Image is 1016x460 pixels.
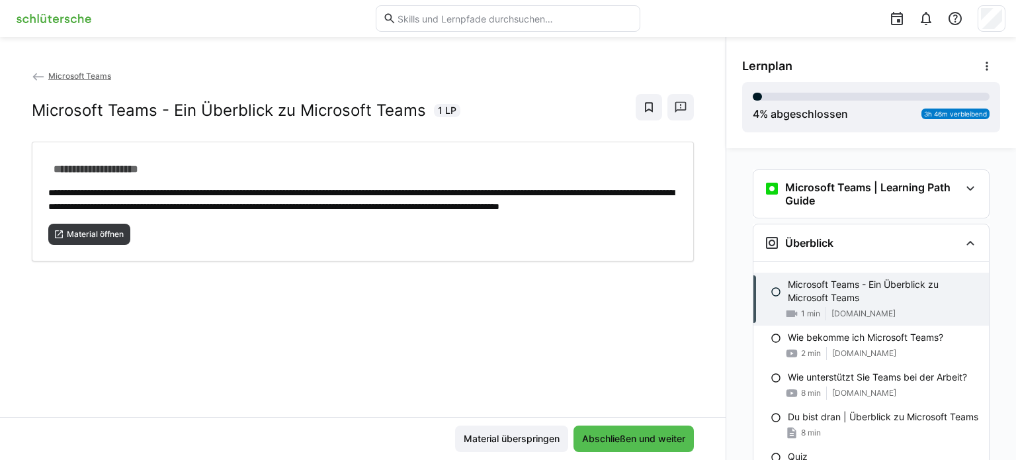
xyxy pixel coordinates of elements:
a: Microsoft Teams [32,71,111,81]
button: Material überspringen [455,426,568,452]
span: Material überspringen [462,432,562,445]
h3: Microsoft Teams | Learning Path Guide [785,181,960,207]
input: Skills und Lernpfade durchsuchen… [396,13,633,24]
span: Lernplan [742,59,792,73]
p: Wie bekomme ich Microsoft Teams? [788,331,943,344]
span: [DOMAIN_NAME] [832,388,896,398]
span: Material öffnen [65,229,125,240]
span: Abschließen und weiter [580,432,687,445]
span: Microsoft Teams [48,71,111,81]
span: 2 min [801,348,821,359]
p: Microsoft Teams - Ein Überblick zu Microsoft Teams [788,278,978,304]
span: 1 min [801,308,820,319]
span: 8 min [801,428,821,438]
span: 4 [753,107,759,120]
span: 1 LP [438,104,456,117]
p: Wie unterstützt Sie Teams bei der Arbeit? [788,371,967,384]
span: [DOMAIN_NAME] [832,348,896,359]
span: [DOMAIN_NAME] [831,308,896,319]
h2: Microsoft Teams - Ein Überblick zu Microsoft Teams [32,101,426,120]
h3: Überblick [785,236,833,250]
button: Abschließen und weiter [573,426,694,452]
button: Material öffnen [48,224,130,245]
div: % abgeschlossen [753,106,848,122]
span: 3h 46m verbleibend [924,110,987,118]
span: 8 min [801,388,821,398]
p: Du bist dran | Überblick zu Microsoft Teams [788,410,978,424]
